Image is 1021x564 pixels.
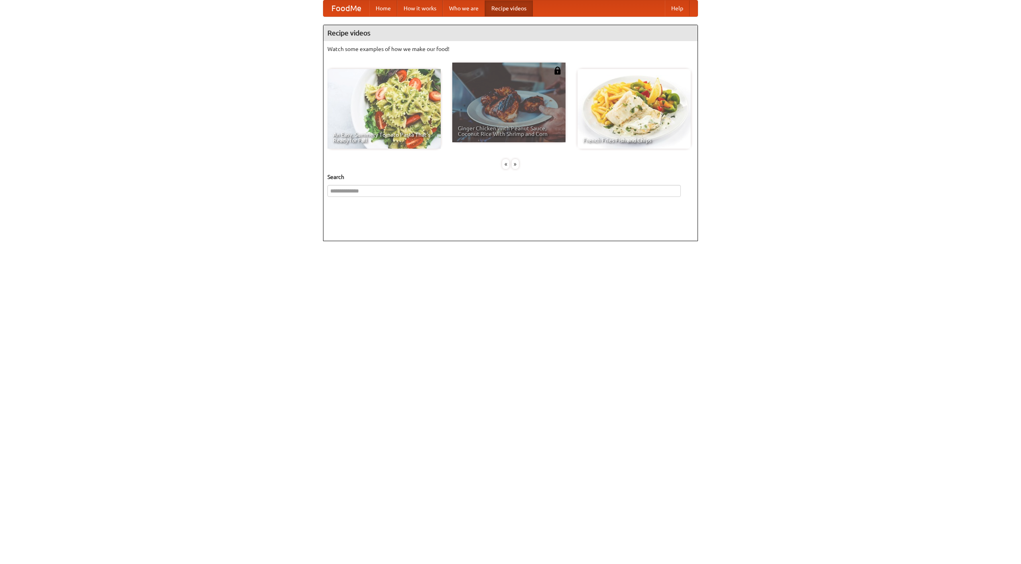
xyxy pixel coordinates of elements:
[327,173,694,181] h5: Search
[583,138,685,143] span: French Fries Fish and Chips
[397,0,443,16] a: How it works
[578,69,691,149] a: French Fries Fish and Chips
[327,45,694,53] p: Watch some examples of how we make our food!
[502,159,509,169] div: «
[323,25,698,41] h4: Recipe videos
[327,69,441,149] a: An Easy, Summery Tomato Pasta That's Ready for Fall
[512,159,519,169] div: »
[443,0,485,16] a: Who we are
[554,67,562,75] img: 483408.png
[369,0,397,16] a: Home
[665,0,690,16] a: Help
[323,0,369,16] a: FoodMe
[485,0,533,16] a: Recipe videos
[333,132,435,143] span: An Easy, Summery Tomato Pasta That's Ready for Fall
